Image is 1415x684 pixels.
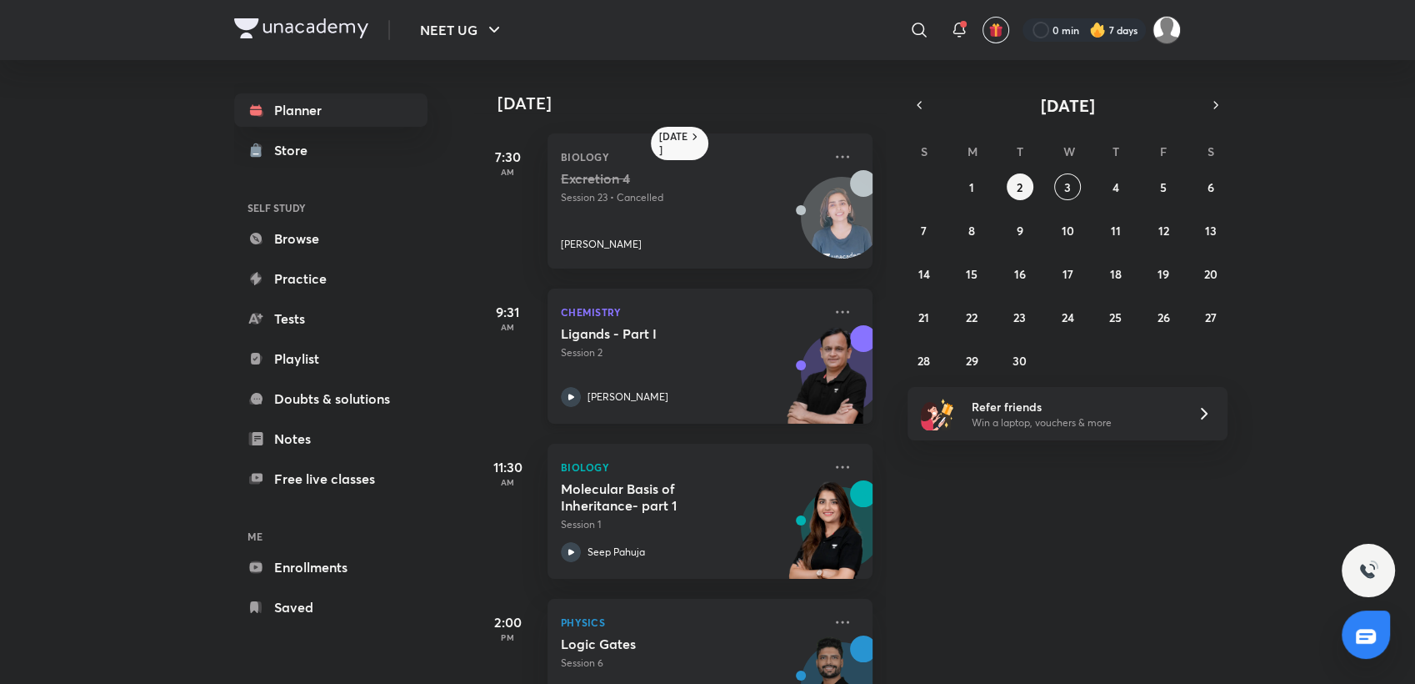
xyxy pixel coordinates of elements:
button: September 13, 2025 [1197,217,1224,244]
h5: Ligands - Part I [561,325,768,342]
a: Company Logo [234,18,368,43]
abbr: September 17, 2025 [1062,266,1072,282]
abbr: September 3, 2025 [1064,179,1071,195]
abbr: Sunday [921,143,927,159]
a: Planner [234,93,427,127]
button: September 15, 2025 [958,260,985,287]
a: Browse [234,222,427,255]
img: unacademy [781,480,872,596]
button: September 2, 2025 [1007,174,1033,200]
abbr: Wednesday [1063,143,1075,159]
button: September 9, 2025 [1007,217,1033,244]
abbr: Monday [967,143,977,159]
abbr: September 16, 2025 [1014,266,1026,282]
abbr: September 5, 2025 [1160,179,1167,195]
p: Physics [561,612,822,632]
abbr: Friday [1160,143,1167,159]
abbr: September 7, 2025 [921,223,927,239]
p: Session 23 • Cancelled [561,190,822,205]
abbr: September 15, 2025 [966,266,977,282]
a: Store [234,133,427,167]
abbr: Saturday [1207,143,1214,159]
abbr: September 21, 2025 [918,309,929,325]
button: September 1, 2025 [958,174,985,200]
abbr: September 9, 2025 [1017,223,1023,239]
h5: 11:30 [474,457,541,477]
h6: [DATE] [659,130,688,157]
button: September 25, 2025 [1102,304,1128,330]
abbr: September 6, 2025 [1207,179,1214,195]
abbr: September 14, 2025 [918,266,930,282]
button: September 5, 2025 [1150,174,1177,200]
button: September 4, 2025 [1102,174,1128,200]
img: streak [1089,22,1106,38]
abbr: September 8, 2025 [968,223,975,239]
a: Free live classes [234,462,427,495]
img: referral [921,397,954,430]
button: September 17, 2025 [1054,260,1081,287]
button: September 22, 2025 [958,304,985,330]
button: September 12, 2025 [1150,217,1177,244]
abbr: September 11, 2025 [1110,223,1120,239]
p: Session 2 [561,345,822,360]
p: Seep Pahuja [587,545,645,560]
button: September 16, 2025 [1007,260,1033,287]
h5: 9:31 [474,302,541,322]
img: Avatar [802,186,882,266]
button: September 28, 2025 [911,347,937,374]
p: AM [474,322,541,332]
abbr: September 4, 2025 [1112,179,1118,195]
button: September 10, 2025 [1054,217,1081,244]
abbr: September 19, 2025 [1157,266,1169,282]
h6: Refer friends [972,398,1177,415]
a: Enrollments [234,551,427,584]
abbr: Tuesday [1017,143,1023,159]
button: September 7, 2025 [911,217,937,244]
p: Session 1 [561,517,822,532]
a: Tests [234,302,427,335]
a: Playlist [234,342,427,375]
button: September 27, 2025 [1197,304,1224,330]
img: Company Logo [234,18,368,38]
h6: ME [234,522,427,551]
p: [PERSON_NAME] [561,237,642,252]
abbr: September 1, 2025 [969,179,974,195]
abbr: September 30, 2025 [1012,353,1027,369]
p: [PERSON_NAME] [587,390,668,405]
div: Store [274,140,317,160]
button: September 3, 2025 [1054,174,1081,200]
p: PM [474,632,541,642]
h6: SELF STUDY [234,194,427,222]
button: September 8, 2025 [958,217,985,244]
abbr: September 22, 2025 [966,309,977,325]
p: Biology [561,147,822,167]
button: September 29, 2025 [958,347,985,374]
abbr: September 10, 2025 [1061,223,1073,239]
img: unacademy [781,325,872,440]
button: September 18, 2025 [1102,260,1128,287]
a: Doubts & solutions [234,382,427,415]
abbr: September 13, 2025 [1205,223,1217,239]
h5: 2:00 [474,612,541,632]
button: September 14, 2025 [911,260,937,287]
abbr: September 28, 2025 [917,353,930,369]
button: September 6, 2025 [1197,174,1224,200]
abbr: September 20, 2025 [1204,266,1217,282]
abbr: September 2, 2025 [1017,179,1022,195]
h5: Logic Gates [561,636,768,652]
button: September 23, 2025 [1007,304,1033,330]
abbr: September 23, 2025 [1013,309,1026,325]
button: September 26, 2025 [1150,304,1177,330]
button: avatar [982,17,1009,43]
img: ttu [1358,561,1378,581]
button: [DATE] [931,93,1204,117]
a: Notes [234,422,427,455]
button: NEET UG [410,13,514,47]
button: September 20, 2025 [1197,260,1224,287]
abbr: Thursday [1112,143,1118,159]
img: Payal [1152,16,1181,44]
abbr: September 24, 2025 [1061,309,1073,325]
abbr: September 26, 2025 [1157,309,1169,325]
p: AM [474,477,541,487]
p: AM [474,167,541,177]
